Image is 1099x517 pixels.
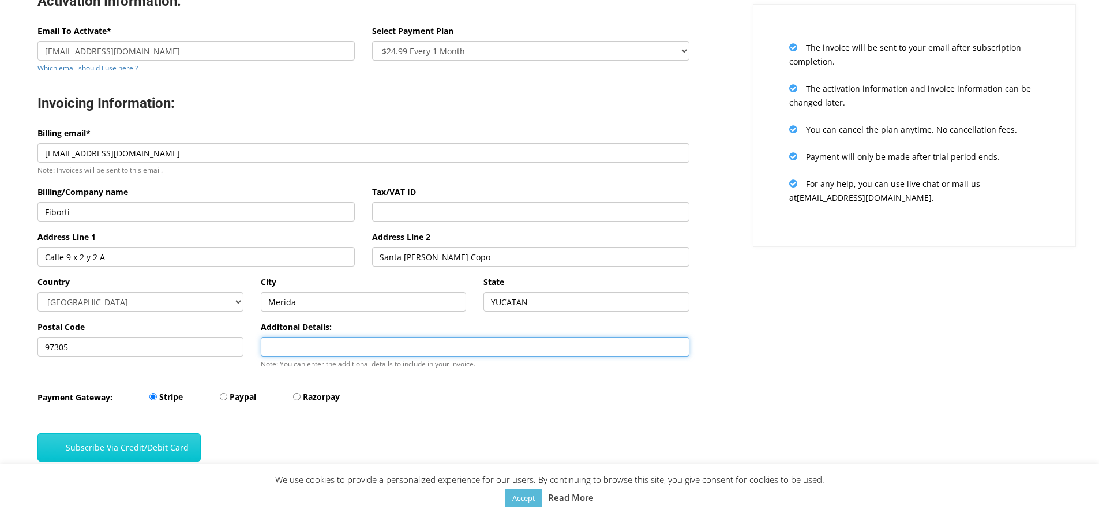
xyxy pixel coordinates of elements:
[37,185,128,199] label: Billing/Company name
[37,230,96,244] label: Address Line 1
[275,474,824,503] span: We use cookies to provide a personalized experience for our users. By continuing to browse this s...
[37,95,689,113] h3: Invoicing Information:
[1041,462,1099,517] div: Widget de chat
[230,390,256,404] label: Paypal
[789,81,1040,110] p: The activation information and invoice information can be changed later.
[789,40,1040,69] p: The invoice will be sent to your email after subscription completion.
[37,41,355,61] input: Enter email
[505,489,542,507] a: Accept
[372,185,416,199] label: Tax/VAT ID
[37,275,70,289] label: Country
[37,320,85,334] label: Postal Code
[483,275,504,289] label: State
[261,275,276,289] label: City
[261,320,332,334] label: Additonal Details:
[37,165,163,174] small: Note: Invoices will be sent to this email.
[303,390,340,404] label: Razorpay
[37,63,138,72] a: Which email should I use here ?
[37,391,112,404] label: Payment Gateway:
[37,433,201,462] button: Subscribe Via Credit/Debit Card
[789,177,1040,205] p: For any help, you can use live chat or mail us at [EMAIL_ADDRESS][DOMAIN_NAME] .
[1041,462,1099,517] iframe: Chat Widget
[37,126,91,140] label: Billing email*
[548,490,594,504] a: Read More
[789,149,1040,164] p: Payment will only be made after trial period ends.
[159,390,183,404] label: Stripe
[372,24,453,38] label: Select Payment Plan
[261,359,475,368] small: Note: You can enter the additional details to include in your invoice.
[37,24,111,38] label: Email To Activate*
[789,122,1040,137] p: You can cancel the plan anytime. No cancellation fees.
[372,230,430,244] label: Address Line 2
